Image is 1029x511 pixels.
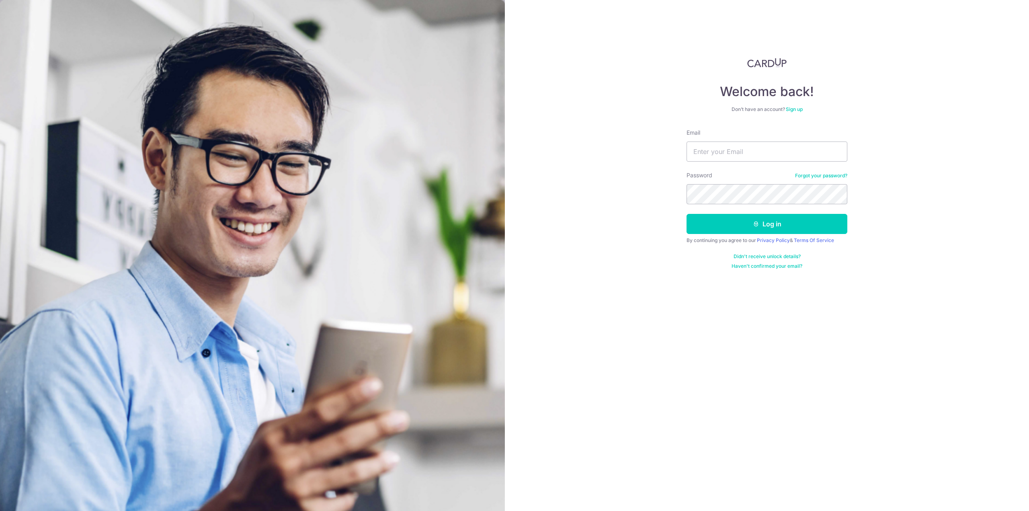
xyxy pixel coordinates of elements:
a: Sign up [786,106,803,112]
div: By continuing you agree to our & [687,237,847,244]
img: CardUp Logo [747,58,787,68]
h4: Welcome back! [687,84,847,100]
a: Didn't receive unlock details? [734,253,801,260]
a: Terms Of Service [794,237,834,243]
input: Enter your Email [687,142,847,162]
a: Forgot your password? [795,172,847,179]
button: Log in [687,214,847,234]
a: Haven't confirmed your email? [732,263,802,269]
a: Privacy Policy [757,237,790,243]
label: Password [687,171,712,179]
div: Don’t have an account? [687,106,847,113]
label: Email [687,129,700,137]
